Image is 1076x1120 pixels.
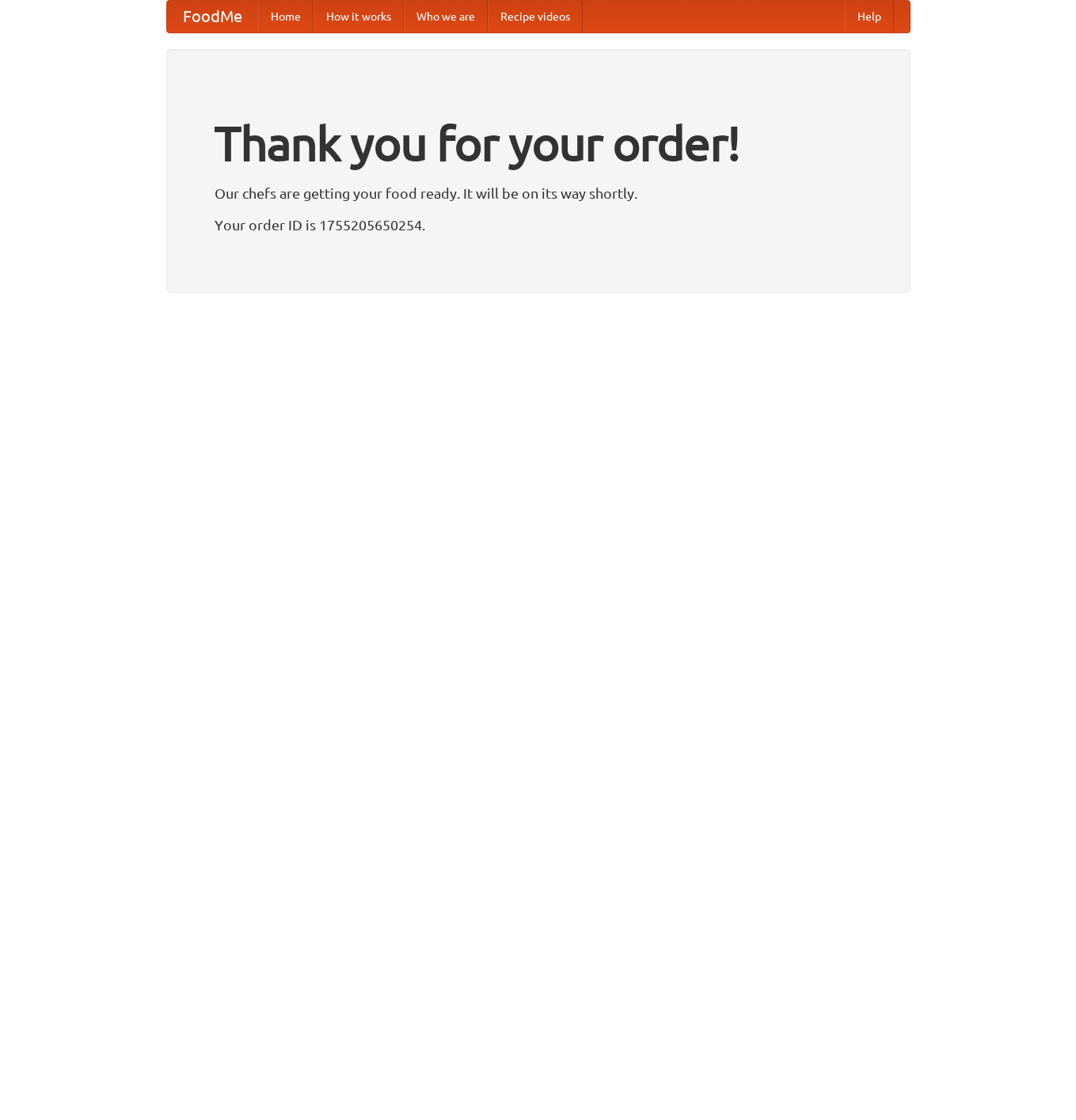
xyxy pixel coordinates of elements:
a: FoodMe [167,1,258,32]
p: Our chefs are getting your food ready. It will be on its way shortly. [215,181,862,205]
a: Help [845,1,894,32]
a: Home [258,1,314,32]
a: Who we are [404,1,488,32]
p: Your order ID is 1755205650254. [215,213,862,237]
a: Recipe videos [488,1,583,32]
a: How it works [314,1,404,32]
h1: Thank you for your order! [215,105,862,181]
